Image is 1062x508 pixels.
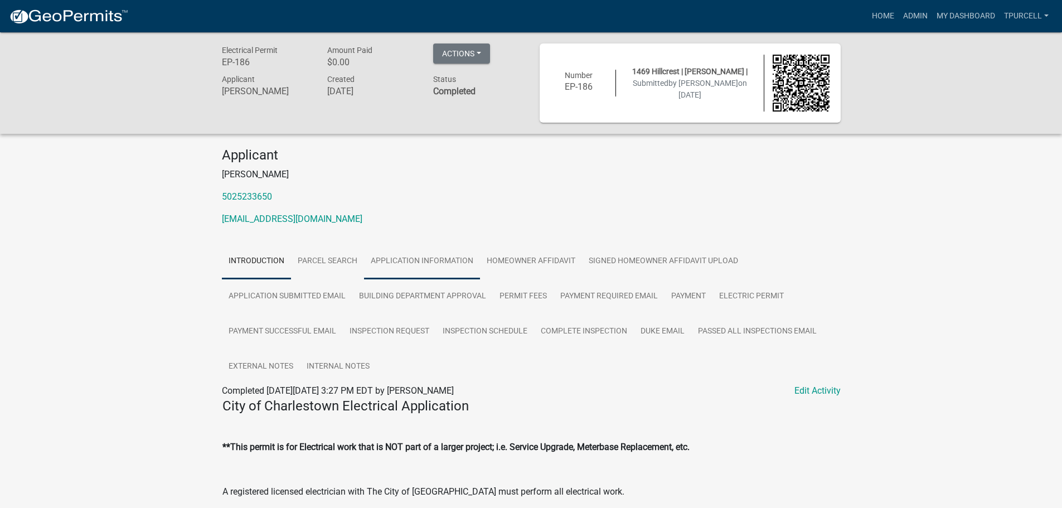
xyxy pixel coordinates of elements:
[773,55,830,112] img: QR code
[222,147,841,163] h4: Applicant
[222,168,841,181] p: [PERSON_NAME]
[493,279,554,315] a: Permit Fees
[222,314,343,350] a: Payment Successful Email
[433,43,490,64] button: Actions
[222,86,311,96] h6: [PERSON_NAME]
[364,244,480,279] a: Application Information
[565,71,593,80] span: Number
[480,244,582,279] a: Homeowner Affidavit
[668,79,738,88] span: by [PERSON_NAME]
[433,86,476,96] strong: Completed
[222,57,311,67] h6: EP-186
[222,398,840,414] h4: City of Charlestown Electrical Application
[222,385,454,396] span: Completed [DATE][DATE] 3:27 PM EDT by [PERSON_NAME]
[632,67,748,76] span: 1469 Hillcrest | [PERSON_NAME] |
[222,349,300,385] a: External Notes
[327,46,372,55] span: Amount Paid
[634,314,691,350] a: Duke Email
[222,485,840,499] p: A registered licensed electrician with The City of [GEOGRAPHIC_DATA] must perform all electrical ...
[794,384,841,398] a: Edit Activity
[222,214,362,224] a: [EMAIL_ADDRESS][DOMAIN_NAME]
[899,6,932,27] a: Admin
[551,81,608,92] h6: EP-186
[867,6,899,27] a: Home
[222,75,255,84] span: Applicant
[291,244,364,279] a: Parcel search
[433,75,456,84] span: Status
[327,75,355,84] span: Created
[554,279,665,315] a: Payment Required Email
[712,279,791,315] a: Electric Permit
[436,314,534,350] a: Inspection Schedule
[222,191,272,202] a: 5025233650
[222,244,291,279] a: Introduction
[300,349,376,385] a: Internal Notes
[1000,6,1053,27] a: Tpurcell
[582,244,745,279] a: Signed Homeowner Affidavit Upload
[222,46,278,55] span: Electrical Permit
[691,314,823,350] a: Passed All Inspections Email
[222,279,352,315] a: Application Submitted Email
[222,442,690,452] strong: **This permit is for Electrical work that is NOT part of a larger project; i.e. Service Upgrade, ...
[932,6,1000,27] a: My Dashboard
[327,57,416,67] h6: $0.00
[327,86,416,96] h6: [DATE]
[343,314,436,350] a: Inspection Request
[665,279,712,315] a: Payment
[352,279,493,315] a: Building Department Approval
[534,314,634,350] a: Complete Inspection
[633,79,747,99] span: Submitted on [DATE]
